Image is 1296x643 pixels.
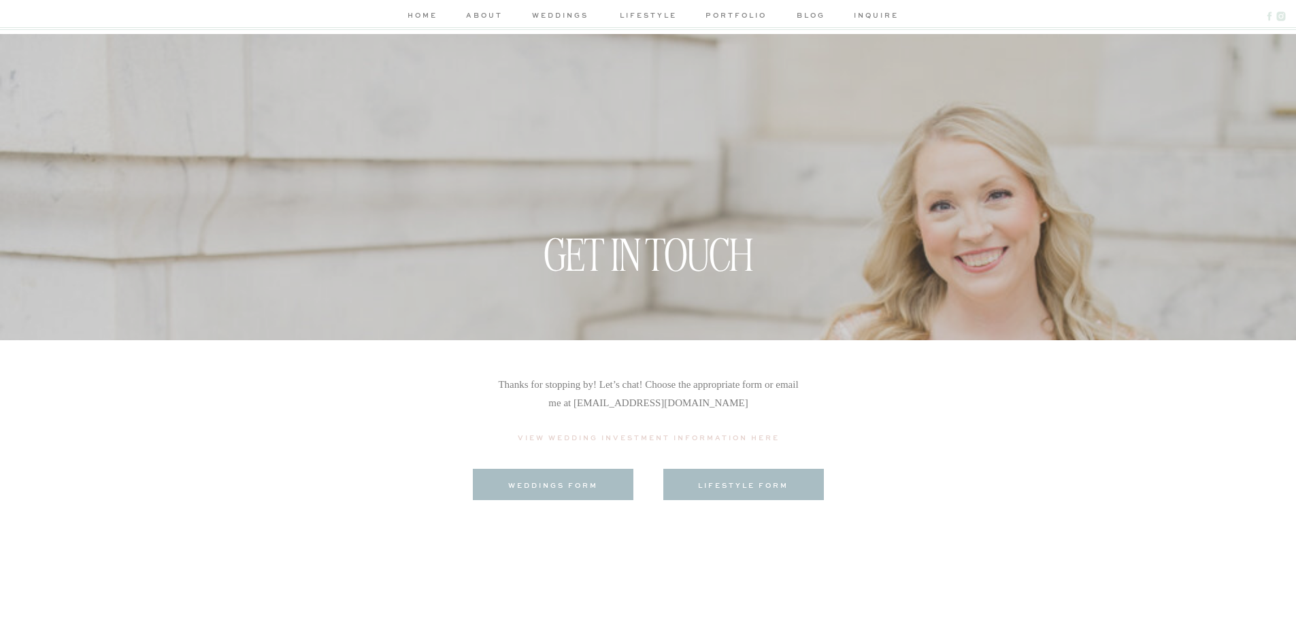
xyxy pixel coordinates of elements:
[792,10,831,24] a: blog
[616,10,681,24] a: lifestyle
[528,10,593,24] a: weddings
[515,227,782,247] h1: GET IN TOUCH
[485,480,621,490] a: weddings form
[513,432,785,447] a: View Wedding Investment Information Here
[704,10,769,24] a: portfolio
[854,10,893,24] a: inquire
[497,376,800,432] p: Thanks for stopping by! Let’s chat! Choose the appropriate form or email me at [EMAIL_ADDRESS][DO...
[676,480,812,490] a: lifestyle form
[405,10,441,24] a: home
[464,10,505,24] a: about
